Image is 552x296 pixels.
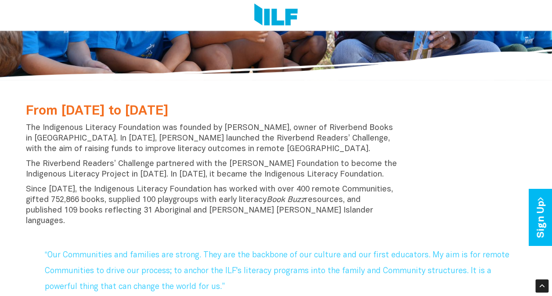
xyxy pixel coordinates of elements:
p: Since [DATE], the Indigenous Literacy Foundation has worked with over 400 remote Communities, gif... [26,184,398,227]
div: Scroll Back to Top [535,279,548,292]
h2: From [DATE] to [DATE] [26,104,398,119]
span: “Our Communities and families are strong. They are the backbone of our culture and our first educ... [45,252,509,291]
p: The Indigenous Literacy Foundation was founded by [PERSON_NAME], owner of Riverbend Books in [GEO... [26,123,398,155]
p: The Riverbend Readers’ Challenge partnered with the [PERSON_NAME] Foundation to become the Indige... [26,159,398,180]
img: Logo [254,4,298,27]
i: Book Buzz [267,196,305,204]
